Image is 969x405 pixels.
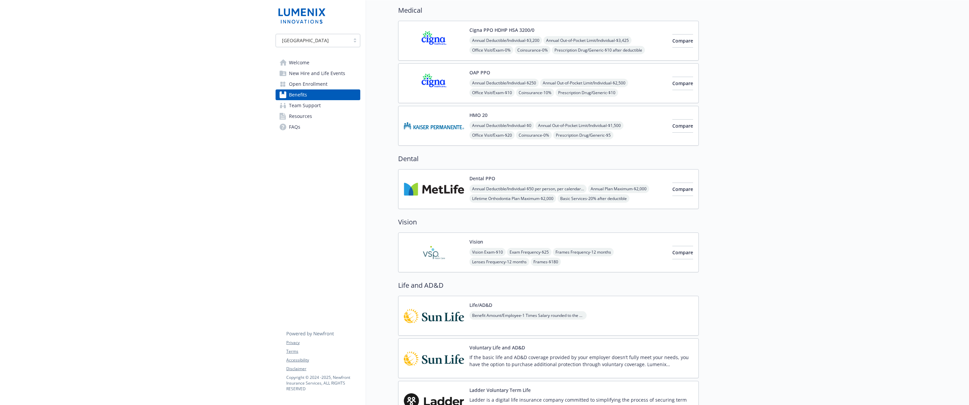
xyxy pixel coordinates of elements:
[276,100,360,111] a: Team Support
[672,249,693,256] span: Compare
[543,36,631,45] span: Annual Out-of-Pocket Limit/Individual - $3,425
[540,79,628,87] span: Annual Out-of-Pocket Limit/Individual - $2,500
[289,89,307,100] span: Benefits
[672,77,693,90] button: Compare
[279,37,347,44] span: [GEOGRAPHIC_DATA]
[515,46,550,54] span: Coinsurance - 0%
[469,354,693,368] p: If the basic life and AD&D coverage provided by your employer doesn’t fully meet your needs, you ...
[404,238,464,267] img: Vision Service Plan carrier logo
[535,121,623,130] span: Annual Out-of-Pocket Limit/Individual - $1,500
[289,57,309,68] span: Welcome
[516,131,552,139] span: Coinsurance - 0%
[469,185,587,193] span: Annual Deductible/Individual - $50 per person, per calendar year
[553,131,613,139] span: Prescription Drug/Generic - $5
[469,301,492,309] button: Life/AD&D
[398,5,699,15] h2: Medical
[289,100,321,111] span: Team Support
[516,88,554,97] span: Coinsurance - 10%
[276,111,360,122] a: Resources
[672,123,693,129] span: Compare
[557,194,629,203] span: Basic Services - 20% after deductible
[276,68,360,79] a: New Hire and Life Events
[469,194,556,203] span: Lifetime Orthodontia Plan Maximum - $2,000
[469,88,515,97] span: Office Visit/Exam - $10
[289,111,312,122] span: Resources
[469,248,506,256] span: Vision Exam - $10
[507,248,551,256] span: Exam Frequency - $25
[276,122,360,132] a: FAQs
[469,311,587,320] span: Benefit Amount/Employee - 1 Times Salary rounded to the next higher $1,000
[286,348,360,354] a: Terms
[404,344,464,373] img: Sun Life Financial carrier logo
[286,375,360,392] p: Copyright © 2024 - 2025 , Newfront Insurance Services, ALL RIGHTS RESERVED
[276,89,360,100] a: Benefits
[588,185,649,193] span: Annual Plan Maximum - $2,000
[469,79,539,87] span: Annual Deductible/Individual - $250
[398,154,699,164] h2: Dental
[276,57,360,68] a: Welcome
[398,280,699,290] h2: Life and AD&D
[672,119,693,133] button: Compare
[531,258,561,266] span: Frames - $180
[404,175,464,203] img: Metlife Inc carrier logo
[469,112,488,119] button: HMO 20
[286,340,360,346] a: Privacy
[404,69,464,97] img: CIGNA carrier logo
[552,46,645,54] span: Prescription Drug/Generic - $10 after deductible
[469,131,515,139] span: Office Visit/Exam - $20
[469,175,495,182] button: Dental PPO
[672,246,693,259] button: Compare
[286,357,360,363] a: Accessibility
[404,112,464,140] img: Kaiser Permanente Insurance Company carrier logo
[404,26,464,55] img: CIGNA carrier logo
[672,183,693,196] button: Compare
[282,37,329,44] span: [GEOGRAPHIC_DATA]
[672,38,693,44] span: Compare
[276,79,360,89] a: Open Enrollment
[469,344,525,351] button: Voluntary Life and AD&D
[404,301,464,330] img: Sun Life Financial carrier logo
[469,121,534,130] span: Annual Deductible/Individual - $0
[398,217,699,227] h2: Vision
[469,387,531,394] button: Ladder Voluntary Term Life
[469,26,534,33] button: Cigna PPO HDHP HSA 3200/0
[672,80,693,86] span: Compare
[289,79,327,89] span: Open Enrollment
[469,258,529,266] span: Lenses Frequency - 12 months
[469,46,513,54] span: Office Visit/Exam - 0%
[289,68,345,79] span: New Hire and Life Events
[672,34,693,48] button: Compare
[672,186,693,192] span: Compare
[469,69,490,76] button: OAP PPO
[469,238,483,245] button: Vision
[555,88,618,97] span: Prescription Drug/Generic - $10
[289,122,300,132] span: FAQs
[469,36,542,45] span: Annual Deductible/Individual - $3,200
[553,248,614,256] span: Frames Frequency - 12 months
[286,366,360,372] a: Disclaimer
